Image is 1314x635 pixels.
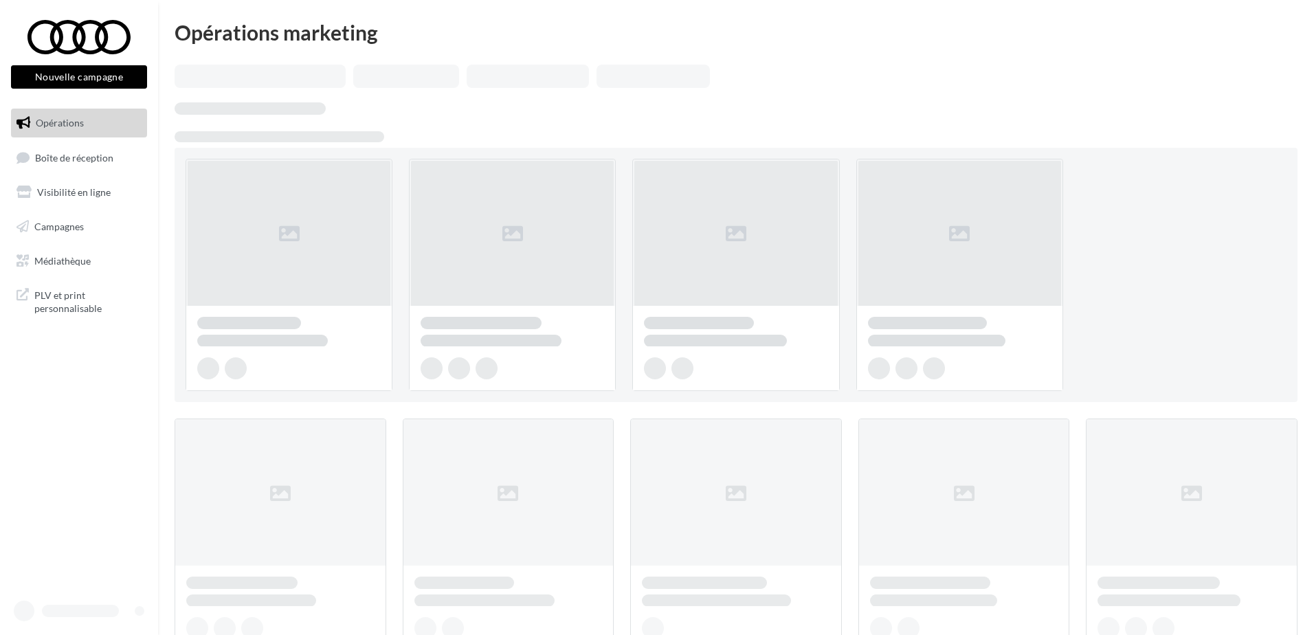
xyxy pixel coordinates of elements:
a: Médiathèque [8,247,150,276]
span: Médiathèque [34,254,91,266]
a: Campagnes [8,212,150,241]
a: Opérations [8,109,150,137]
div: Opérations marketing [175,22,1298,43]
a: Boîte de réception [8,143,150,172]
button: Nouvelle campagne [11,65,147,89]
span: Boîte de réception [35,151,113,163]
span: Campagnes [34,221,84,232]
a: Visibilité en ligne [8,178,150,207]
span: Opérations [36,117,84,129]
span: PLV et print personnalisable [34,286,142,315]
a: PLV et print personnalisable [8,280,150,321]
span: Visibilité en ligne [37,186,111,198]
